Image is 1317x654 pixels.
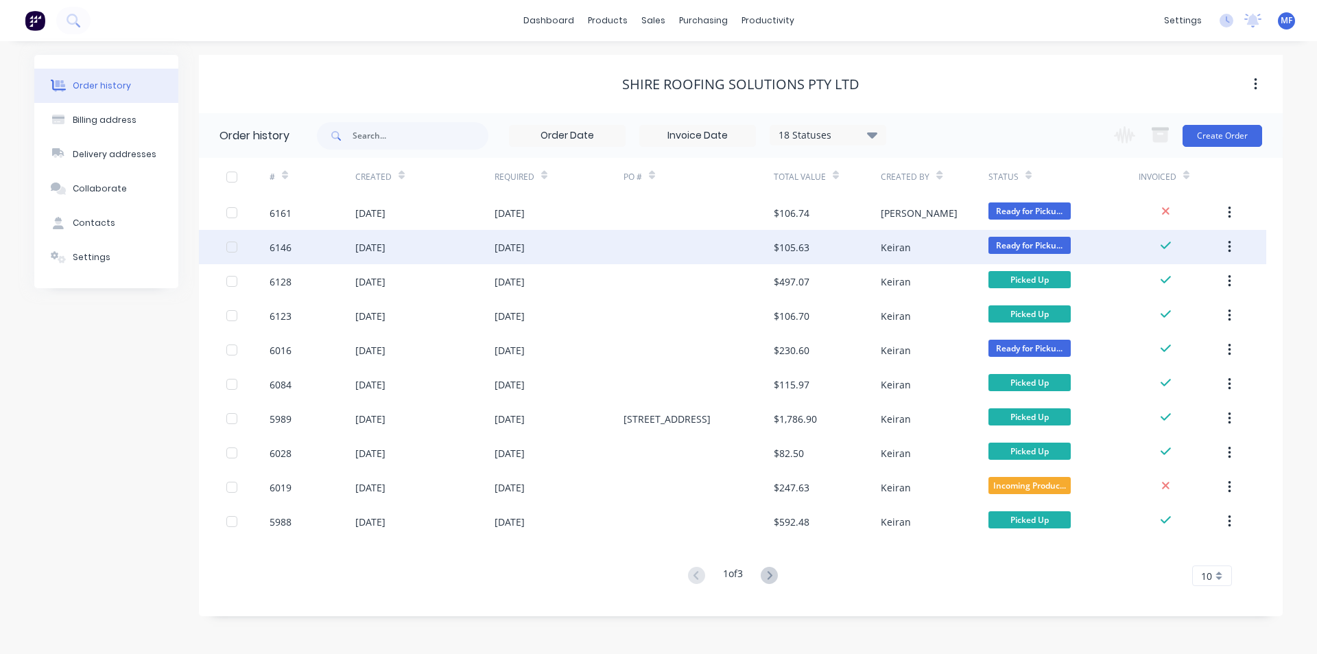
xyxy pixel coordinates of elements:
button: Delivery addresses [34,137,178,172]
div: [DATE] [495,446,525,460]
button: Contacts [34,206,178,240]
img: Factory [25,10,45,31]
div: Contacts [73,217,115,229]
div: Keiran [881,343,911,358]
div: Keiran [881,240,911,255]
div: $592.48 [774,515,809,529]
span: Picked Up [988,511,1071,528]
div: products [581,10,634,31]
button: Order history [34,69,178,103]
div: $230.60 [774,343,809,358]
div: [DATE] [355,480,385,495]
button: Create Order [1183,125,1262,147]
div: $115.97 [774,377,809,392]
div: Delivery addresses [73,148,156,161]
div: Status [988,171,1019,183]
div: $247.63 [774,480,809,495]
input: Search... [353,122,488,150]
div: 6123 [270,309,292,323]
div: 6161 [270,206,292,220]
div: [PERSON_NAME] [881,206,958,220]
div: $106.70 [774,309,809,323]
div: PO # [624,158,774,196]
div: Collaborate [73,183,127,195]
span: Picked Up [988,443,1071,460]
div: 6128 [270,275,292,289]
div: Keiran [881,377,911,392]
div: Total Value [774,158,881,196]
div: [DATE] [355,240,385,255]
input: Invoice Date [640,126,755,146]
span: Ready for Picku... [988,340,1071,357]
button: Settings [34,240,178,275]
div: # [270,158,355,196]
div: Keiran [881,446,911,460]
div: [DATE] [495,412,525,426]
div: Shire Roofing Solutions Pty Ltd [622,76,859,93]
div: sales [634,10,672,31]
div: $106.74 [774,206,809,220]
span: Ready for Picku... [988,202,1071,220]
div: [DATE] [495,515,525,529]
div: purchasing [672,10,735,31]
div: Required [495,171,534,183]
span: Incoming Produc... [988,477,1071,494]
div: [DATE] [495,309,525,323]
div: [DATE] [495,206,525,220]
div: Keiran [881,480,911,495]
div: [DATE] [355,377,385,392]
div: Total Value [774,171,826,183]
div: 5988 [270,515,292,529]
div: [DATE] [355,275,385,289]
div: 6146 [270,240,292,255]
div: [DATE] [495,480,525,495]
div: [DATE] [495,240,525,255]
div: Status [988,158,1139,196]
div: Created By [881,158,988,196]
a: dashboard [517,10,581,31]
span: Picked Up [988,374,1071,391]
div: [DATE] [355,446,385,460]
span: Picked Up [988,271,1071,288]
div: PO # [624,171,642,183]
div: Required [495,158,624,196]
div: [DATE] [355,343,385,358]
input: Order Date [510,126,625,146]
div: 6084 [270,377,292,392]
div: Created [355,171,392,183]
div: Keiran [881,275,911,289]
div: [DATE] [495,275,525,289]
div: [DATE] [355,206,385,220]
div: 6028 [270,446,292,460]
div: [DATE] [495,343,525,358]
div: Order history [219,128,289,144]
div: $82.50 [774,446,804,460]
div: $1,786.90 [774,412,817,426]
div: Keiran [881,309,911,323]
span: Ready for Picku... [988,237,1071,254]
div: Keiran [881,412,911,426]
div: 6016 [270,343,292,358]
div: [DATE] [495,377,525,392]
div: 6019 [270,480,292,495]
button: Collaborate [34,172,178,206]
div: [STREET_ADDRESS] [624,412,711,426]
div: Created By [881,171,929,183]
div: $497.07 [774,275,809,289]
span: Picked Up [988,305,1071,323]
div: Invoiced [1139,171,1176,183]
div: [DATE] [355,309,385,323]
div: Keiran [881,515,911,529]
div: Order history [73,80,131,92]
span: MF [1281,14,1292,27]
button: Billing address [34,103,178,137]
span: 10 [1201,569,1212,583]
div: [DATE] [355,412,385,426]
div: productivity [735,10,801,31]
div: [DATE] [355,515,385,529]
div: $105.63 [774,240,809,255]
span: Picked Up [988,408,1071,425]
div: settings [1157,10,1209,31]
div: Settings [73,251,110,264]
div: Created [355,158,495,196]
